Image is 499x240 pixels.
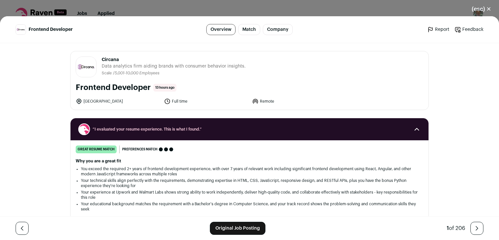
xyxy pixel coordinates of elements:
[447,224,465,232] div: of 206
[81,201,418,212] li: Your educational background matches the requirement with a Bachelor's degree in Computer Science,...
[81,178,418,188] li: Your technical skills align perfectly with the requirements, demonstrating expertise in HTML, CSS...
[102,63,246,69] span: Data analytics firm aiding brands with consumer behavior insights.
[122,146,158,153] span: Preferences match
[454,26,483,33] a: Feedback
[153,84,176,92] span: 13 hours ago
[252,98,337,105] li: Remote
[447,226,449,231] span: 1
[76,158,423,164] h2: Why you are a great fit
[16,25,26,34] img: b48c50ad4e75ea96e5c8008e9182a4f4faab07dee62285ea664d1f1d98bb7e4d
[93,127,406,132] span: “I evaluated your resume experience. This is what I found.”
[206,24,236,35] a: Overview
[76,82,151,93] h1: Frontend Developer
[164,98,249,105] li: Full time
[76,57,96,77] img: b48c50ad4e75ea96e5c8008e9182a4f4faab07dee62285ea664d1f1d98bb7e4d
[29,26,73,33] span: Frontend Developer
[76,145,117,153] div: great resume match
[76,98,160,105] li: [GEOGRAPHIC_DATA]
[464,2,499,16] button: Close modal
[427,26,449,33] a: Report
[102,71,113,76] li: Scale
[81,166,418,177] li: You exceed the required 2+ years of frontend development experience, with over 7 years of relevan...
[238,24,260,35] a: Match
[210,222,265,235] a: Original Job Posting
[113,71,160,76] li: /
[263,24,293,35] a: Company
[81,190,418,200] li: Your experience at Upwork and Walmart Labs shows strong ability to work independently, deliver hi...
[102,57,246,63] span: Circana
[115,71,160,75] span: 5,001-10,000 Employees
